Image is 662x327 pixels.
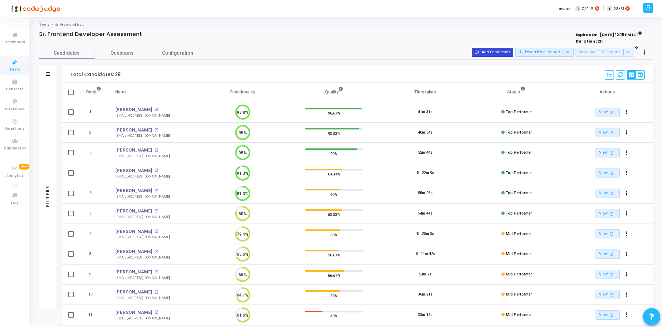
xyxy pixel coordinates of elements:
mat-icon: open_in_new [609,129,615,135]
mat-icon: open_in_new [154,169,158,172]
span: Candidates [39,49,95,57]
div: 1h 22m 9s [416,170,434,176]
div: View Options [627,70,645,80]
div: Name [115,88,127,96]
mat-icon: save_alt [518,50,523,55]
span: T [575,6,580,11]
span: Interviews [5,106,25,112]
div: [EMAIL_ADDRESS][DOMAIN_NAME] [115,255,170,260]
div: [EMAIL_ADDRESS][DOMAIN_NAME] [115,296,170,301]
button: Actions [622,148,632,158]
a: [PERSON_NAME] [115,106,152,113]
div: 1h 11m 42s [415,251,435,257]
a: [PERSON_NAME] [115,187,152,194]
div: Total Candidates: 29 [70,72,120,78]
a: View [596,249,620,259]
span: Sr. Frontend Developer Assessment [55,22,118,27]
div: Time taken [414,88,436,96]
th: Quality [288,83,380,102]
button: Actions [622,290,632,300]
div: 53m 7s [419,272,431,278]
span: Dashboard [5,39,25,45]
span: 60% [330,231,338,238]
mat-icon: open_in_new [154,270,158,274]
a: Tests [39,22,50,27]
a: [PERSON_NAME] [115,269,152,275]
mat-icon: open_in_new [609,292,615,298]
td: 7 [79,224,108,244]
td: 1 [79,102,108,122]
a: View [596,189,620,198]
div: 58m 26s [418,190,432,196]
mat-icon: open_in_new [154,108,158,111]
a: [PERSON_NAME] [115,167,152,174]
a: View [596,310,620,320]
td: 2 [79,122,108,143]
span: 96.67% [328,110,340,117]
span: Questions [95,49,150,57]
a: View [596,128,620,137]
span: Mid Performer [506,292,532,297]
td: 5 [79,183,108,203]
a: View [596,290,620,299]
button: Actions [622,270,632,279]
span: Mid Performer [506,252,532,256]
span: 90% [330,150,338,157]
button: Actions [622,128,632,137]
span: 60% [330,292,338,299]
a: View [596,270,620,279]
a: View [596,108,620,117]
button: Add Candidates [472,48,513,57]
span: 63.33% [328,211,340,218]
span: Mid Performer [506,272,532,276]
span: Top Performer [506,130,532,135]
div: 40m 54s [418,130,432,136]
span: I [607,6,612,11]
th: Status [471,83,562,102]
button: Actions [622,108,632,117]
a: View [596,209,620,218]
span: Analytics [6,173,24,179]
div: 54m 44s [418,211,432,217]
td: 6 [79,203,108,224]
div: 1h 20m 3s [416,231,434,237]
div: [EMAIL_ADDRESS][DOMAIN_NAME] [115,215,170,220]
mat-icon: open_in_new [154,209,158,213]
strong: Expires On : [DATE] 12:15 PM IST [576,30,642,38]
span: Top Performer [506,211,532,216]
mat-icon: open_in_new [609,150,615,156]
mat-icon: open_in_new [609,251,615,257]
button: Actions [622,209,632,219]
a: [PERSON_NAME] [115,127,152,134]
div: Filters [45,158,51,234]
span: New [19,164,29,170]
span: Tests [9,67,20,73]
mat-icon: open_in_new [609,170,615,176]
span: 56.67% [328,252,340,258]
label: Invites: [559,6,573,12]
span: Top Performer [506,150,532,155]
div: [EMAIL_ADDRESS][DOMAIN_NAME] [115,194,170,199]
a: [PERSON_NAME] [115,289,152,296]
span: Questions [5,126,25,132]
div: 41m 31s [418,109,432,115]
nav: breadcrumb [39,22,653,27]
a: [PERSON_NAME] [115,309,152,316]
span: Top Performer [506,171,532,175]
mat-icon: open_in_new [609,211,615,217]
span: Candidates [4,146,26,152]
mat-icon: open_in_new [609,190,615,196]
button: Actions [622,168,632,178]
span: 66.67% [328,272,340,279]
mat-icon: open_in_new [154,290,158,294]
mat-icon: open_in_new [609,109,615,115]
div: [EMAIL_ADDRESS][DOMAIN_NAME] [115,235,170,240]
button: Actions [622,229,632,239]
span: 93.33% [328,130,340,137]
strong: Duration : 2h [576,38,603,44]
div: [EMAIL_ADDRESS][DOMAIN_NAME] [115,316,170,321]
mat-icon: open_in_new [154,148,158,152]
span: Mid Performer [506,312,532,317]
span: Top Performer [506,191,532,195]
